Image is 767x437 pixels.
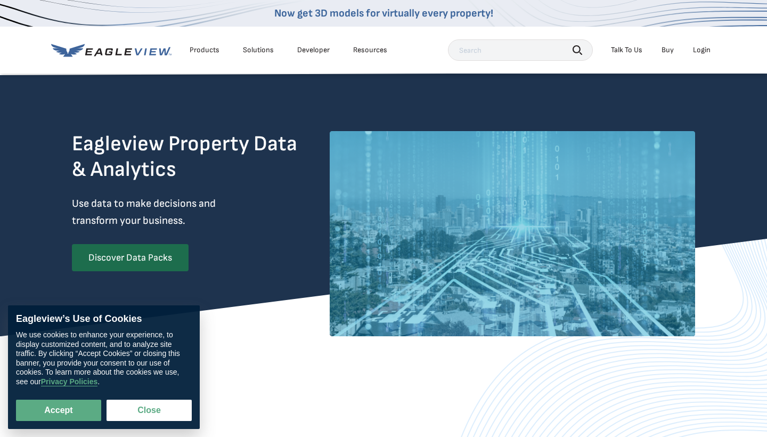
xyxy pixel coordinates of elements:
[41,377,98,386] a: Privacy Policies
[243,45,274,55] div: Solutions
[16,313,192,325] div: Eagleview’s Use of Cookies
[297,45,330,55] a: Developer
[16,400,101,421] button: Accept
[611,45,642,55] div: Talk To Us
[16,330,192,386] div: We use cookies to enhance your experience, to display customized content, and to analyze site tra...
[107,400,192,421] button: Close
[448,39,593,61] input: Search
[190,45,219,55] div: Products
[72,195,233,229] p: Use data to make decisions and transform your business.
[72,244,189,271] a: Discover Data Packs
[274,7,493,20] a: Now get 3D models for virtually every property!
[662,45,674,55] a: Buy
[72,131,305,182] h2: Eagleview Property Data & Analytics
[693,45,711,55] div: Login
[353,45,387,55] div: Resources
